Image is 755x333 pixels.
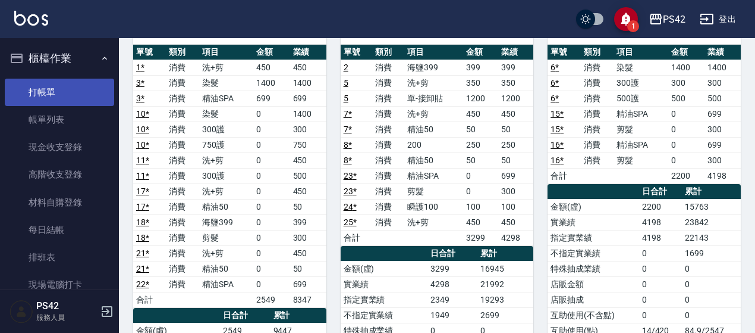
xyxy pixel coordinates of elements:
td: 699 [704,106,741,122]
td: 精油SPA [614,106,668,122]
td: 0 [639,292,682,307]
td: 699 [290,276,326,292]
td: 0 [253,168,290,183]
button: 登出 [695,8,741,30]
a: 現場電腦打卡 [5,271,114,298]
a: 2 [344,63,348,72]
td: 洗+剪 [199,183,254,199]
td: 精油SPA [614,137,668,153]
a: 材料自購登錄 [5,189,114,216]
td: 4198 [639,230,682,245]
td: 0 [668,137,704,153]
td: 0 [253,183,290,199]
th: 單號 [341,45,373,60]
td: 1400 [704,60,741,75]
td: 3299 [427,261,477,276]
td: 消費 [166,122,199,137]
td: 消費 [372,75,404,91]
td: 1400 [668,60,704,75]
button: 櫃檯作業 [5,43,114,74]
td: 1949 [427,307,477,323]
td: 洗+剪 [199,153,254,168]
button: save [614,7,638,31]
td: 300 [498,183,533,199]
td: 0 [639,276,682,292]
td: 0 [682,307,741,323]
td: 剪髮 [404,183,463,199]
th: 單號 [548,45,580,60]
td: 消費 [372,168,404,183]
td: 店販抽成 [548,292,638,307]
td: 300 [668,75,704,91]
td: 指定實業績 [341,292,427,307]
td: 特殊抽成業績 [548,261,638,276]
td: 0 [639,261,682,276]
td: 不指定實業績 [341,307,427,323]
td: 實業績 [341,276,427,292]
td: 實業績 [548,214,638,230]
td: 消費 [166,183,199,199]
td: 洗+剪 [404,106,463,122]
a: 每日結帳 [5,216,114,244]
td: 21992 [477,276,533,292]
td: 16945 [477,261,533,276]
td: 金額(虛) [548,199,638,214]
td: 精油SPA [404,168,463,183]
td: 合計 [341,230,373,245]
td: 精油50 [199,199,254,214]
p: 服務人員 [36,312,97,323]
td: 消費 [166,261,199,276]
img: Person [10,300,33,323]
th: 日合計 [639,184,682,200]
td: 50 [290,261,326,276]
td: 剪髮 [614,153,668,168]
td: 0 [682,276,741,292]
td: 0 [668,106,704,122]
table: a dense table [548,45,741,184]
td: 399 [463,60,498,75]
td: 300 [704,122,741,137]
td: 350 [463,75,498,91]
td: 699 [704,137,741,153]
td: 染髮 [199,106,254,122]
td: 消費 [372,137,404,153]
th: 日合計 [427,246,477,262]
td: 22143 [682,230,741,245]
td: 399 [290,214,326,230]
td: 消費 [581,60,614,75]
td: 染髮 [199,75,254,91]
h5: PS42 [36,300,97,312]
span: 1 [627,20,639,32]
td: 0 [463,168,498,183]
th: 金額 [668,45,704,60]
button: PS42 [644,7,690,32]
td: 300 [290,230,326,245]
td: 洗+剪 [404,75,463,91]
td: 0 [253,153,290,168]
td: 0 [253,137,290,153]
td: 500 [704,91,741,106]
td: 染髮 [614,60,668,75]
td: 消費 [166,137,199,153]
div: PS42 [663,12,685,27]
td: 消費 [581,122,614,137]
td: 3299 [463,230,498,245]
td: 200 [404,137,463,153]
td: 4298 [427,276,477,292]
td: 100 [463,199,498,214]
th: 業績 [498,45,533,60]
td: 消費 [166,199,199,214]
td: 消費 [166,75,199,91]
td: 消費 [166,214,199,230]
a: 現金收支登錄 [5,133,114,161]
td: 500 [668,91,704,106]
td: 300 [290,122,326,137]
td: 消費 [372,214,404,230]
td: 1200 [498,91,533,106]
td: 300護 [614,75,668,91]
th: 項目 [199,45,254,60]
td: 0 [253,122,290,137]
td: 消費 [581,153,614,168]
td: 50 [463,122,498,137]
td: 消費 [166,276,199,292]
